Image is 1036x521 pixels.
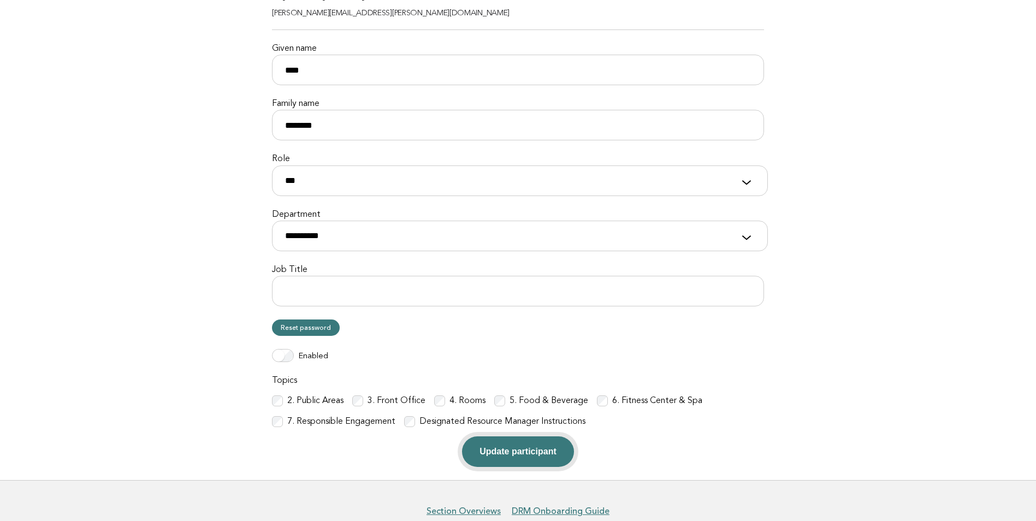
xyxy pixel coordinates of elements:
[512,506,609,517] a: DRM Onboarding Guide
[272,375,764,387] label: Topics
[449,395,486,407] label: 4. Rooms
[272,9,510,17] span: [PERSON_NAME][EMAIL_ADDRESS][PERSON_NAME][DOMAIN_NAME]
[272,43,764,55] label: Given name
[272,98,764,110] label: Family name
[427,506,501,517] a: Section Overviews
[368,395,425,407] label: 3. Front Office
[298,351,328,362] label: Enabled
[287,395,344,407] label: 2. Public Areas
[272,319,340,336] a: Reset password
[272,209,764,221] label: Department
[419,416,585,428] label: Designated Resource Manager Instructions
[612,395,702,407] label: 6. Fitness Center & Spa
[272,153,764,165] label: Role
[510,395,588,407] label: 5. Food & Beverage
[287,416,395,428] label: 7. Responsible Engagement
[462,436,573,467] button: Update participant
[272,264,764,276] label: Job Title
